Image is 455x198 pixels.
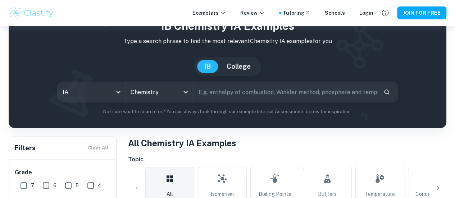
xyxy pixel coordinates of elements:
p: Not sure what to search for? You can always look through our example Internal Assessments below f... [14,108,441,115]
p: Exemplars [192,9,226,17]
h6: Filters [15,143,36,153]
h6: Topic [128,155,446,164]
button: JOIN FOR FREE [397,6,446,19]
a: Login [359,9,373,17]
span: Buffers [318,190,337,198]
p: Type a search phrase to find the most relevant Chemistry IA examples for you [14,37,441,46]
a: Schools [325,9,345,17]
button: IB [197,60,218,73]
span: Isomerism [211,190,234,198]
button: College [219,60,258,73]
h1: All Chemistry IA Examples [128,137,446,149]
span: 4 [98,181,101,189]
button: Search [381,86,393,98]
h6: Grade [15,168,111,177]
input: E.g. enthalpy of combustion, Winkler method, phosphate and temperature... [194,82,378,102]
button: Help and Feedback [379,7,391,19]
span: Boiling Points [259,190,291,198]
h1: IB Chemistry IA examples [14,18,441,34]
span: 7 [31,181,34,189]
a: Tutoring [283,9,310,17]
p: Review [240,9,265,17]
span: 6 [53,181,56,189]
span: All [167,190,173,198]
div: IA [58,82,125,102]
img: Clastify logo [9,6,54,20]
button: Open [181,87,191,97]
span: 5 [76,181,79,189]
